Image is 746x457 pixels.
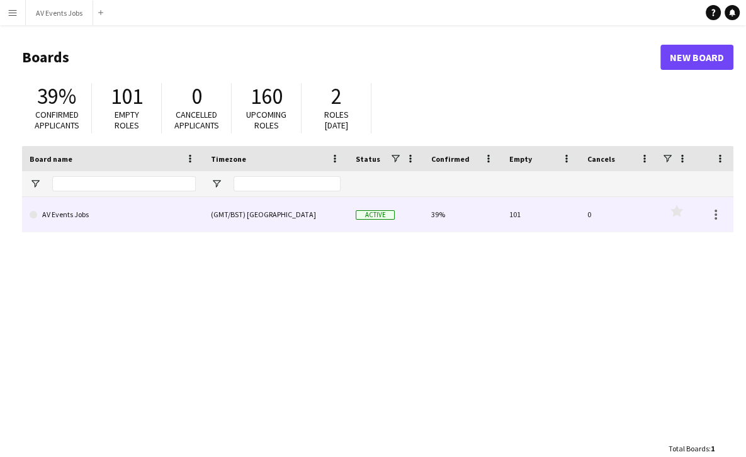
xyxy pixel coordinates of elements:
div: 39% [424,197,502,232]
span: 101 [111,82,143,110]
button: Open Filter Menu [211,178,222,189]
span: 2 [331,82,342,110]
button: Open Filter Menu [30,178,41,189]
span: Confirmed [431,154,470,164]
span: Board name [30,154,72,164]
span: Timezone [211,154,246,164]
div: (GMT/BST) [GEOGRAPHIC_DATA] [203,197,348,232]
span: Cancelled applicants [174,109,219,131]
span: Confirmed applicants [35,109,79,131]
button: AV Events Jobs [26,1,93,25]
span: Cancels [587,154,615,164]
span: Empty [509,154,532,164]
span: 1 [711,444,715,453]
input: Timezone Filter Input [234,176,341,191]
div: 0 [580,197,658,232]
div: 101 [502,197,580,232]
span: Status [356,154,380,164]
span: Roles [DATE] [324,109,349,131]
span: Active [356,210,395,220]
h1: Boards [22,48,660,67]
span: Total Boards [669,444,709,453]
input: Board name Filter Input [52,176,196,191]
span: 160 [251,82,283,110]
a: AV Events Jobs [30,197,196,232]
span: 0 [191,82,202,110]
span: Empty roles [115,109,139,131]
a: New Board [660,45,733,70]
span: Upcoming roles [246,109,286,131]
span: 39% [37,82,76,110]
